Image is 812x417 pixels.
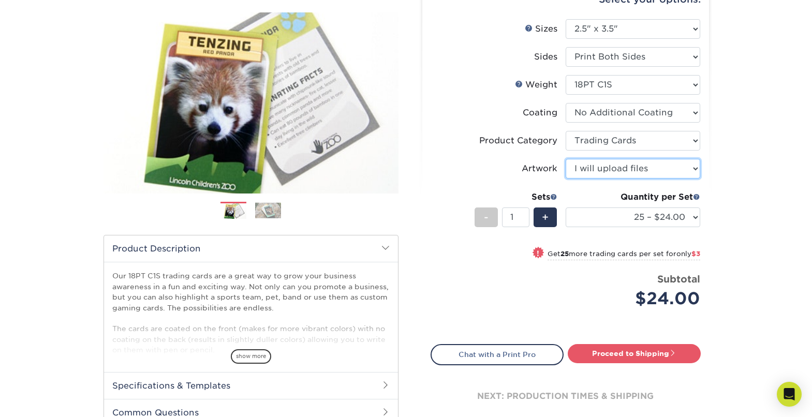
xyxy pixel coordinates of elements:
[523,107,557,119] div: Coating
[112,271,390,355] p: Our 18PT C1S trading cards are a great way to grow your business awareness in a fun and exciting ...
[431,344,564,365] a: Chat with a Print Pro
[573,286,700,311] div: $24.00
[515,79,557,91] div: Weight
[542,210,549,225] span: +
[255,202,281,218] img: Trading Cards 02
[568,344,701,363] a: Proceed to Shipping
[104,235,398,262] h2: Product Description
[104,1,398,205] img: 18PT C1S 01
[566,191,700,203] div: Quantity per Set
[560,250,569,258] strong: 25
[537,248,539,259] span: !
[104,372,398,399] h2: Specifications & Templates
[548,250,700,260] small: Get more trading cards per set for
[522,162,557,175] div: Artwork
[231,349,271,363] span: show more
[484,210,489,225] span: -
[657,273,700,285] strong: Subtotal
[479,135,557,147] div: Product Category
[475,191,557,203] div: Sets
[525,23,557,35] div: Sizes
[676,250,700,258] span: only
[777,382,802,407] div: Open Intercom Messenger
[691,250,700,258] span: $3
[534,51,557,63] div: Sides
[220,202,246,220] img: Trading Cards 01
